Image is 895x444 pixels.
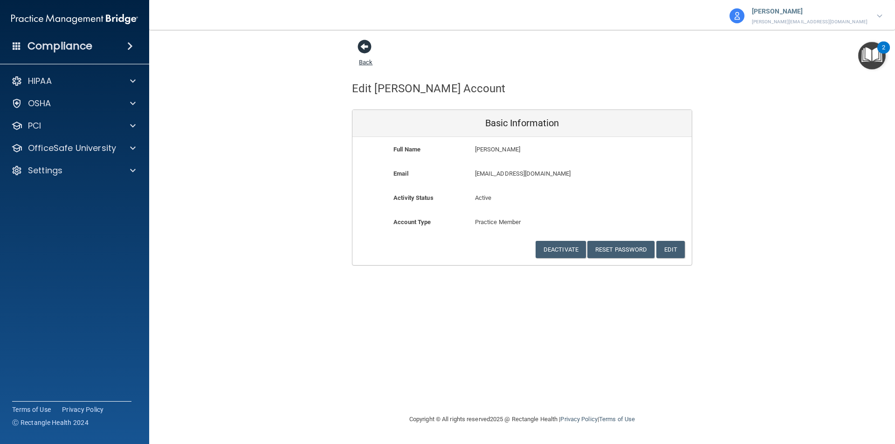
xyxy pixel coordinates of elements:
button: Reset Password [587,241,654,258]
a: Terms of Use [12,405,51,414]
a: HIPAA [11,75,136,87]
a: Privacy Policy [560,416,597,423]
b: Email [393,170,408,177]
b: Activity Status [393,194,434,201]
button: Open Resource Center, 2 new notifications [858,42,886,69]
a: Privacy Policy [62,405,104,414]
a: OfficeSafe University [11,143,136,154]
p: OSHA [28,98,51,109]
p: [PERSON_NAME] [752,6,867,18]
p: Practice Member [475,217,570,228]
a: Terms of Use [599,416,635,423]
p: HIPAA [28,75,52,87]
h4: Edit [PERSON_NAME] Account [352,82,506,95]
img: PMB logo [11,10,138,28]
p: [PERSON_NAME] [475,144,624,155]
p: [EMAIL_ADDRESS][DOMAIN_NAME] [475,168,624,179]
a: Back [359,48,372,66]
a: PCI [11,120,136,131]
button: Deactivate [536,241,586,258]
p: Settings [28,165,62,176]
button: Edit [656,241,685,258]
div: Basic Information [352,110,692,137]
p: Active [475,192,570,204]
b: Account Type [393,219,431,225]
a: OSHA [11,98,136,109]
p: PCI [28,120,41,131]
div: Copyright © All rights reserved 2025 @ Rectangle Health | | [352,404,692,434]
a: Settings [11,165,136,176]
h4: Compliance [28,40,92,53]
span: Ⓒ Rectangle Health 2024 [12,418,89,427]
p: OfficeSafe University [28,143,116,154]
img: arrow-down.227dba2b.svg [877,14,882,18]
b: Full Name [393,146,420,153]
img: avatar.17b06cb7.svg [730,8,744,23]
p: [PERSON_NAME][EMAIL_ADDRESS][DOMAIN_NAME] [752,18,867,26]
div: 2 [882,48,885,60]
